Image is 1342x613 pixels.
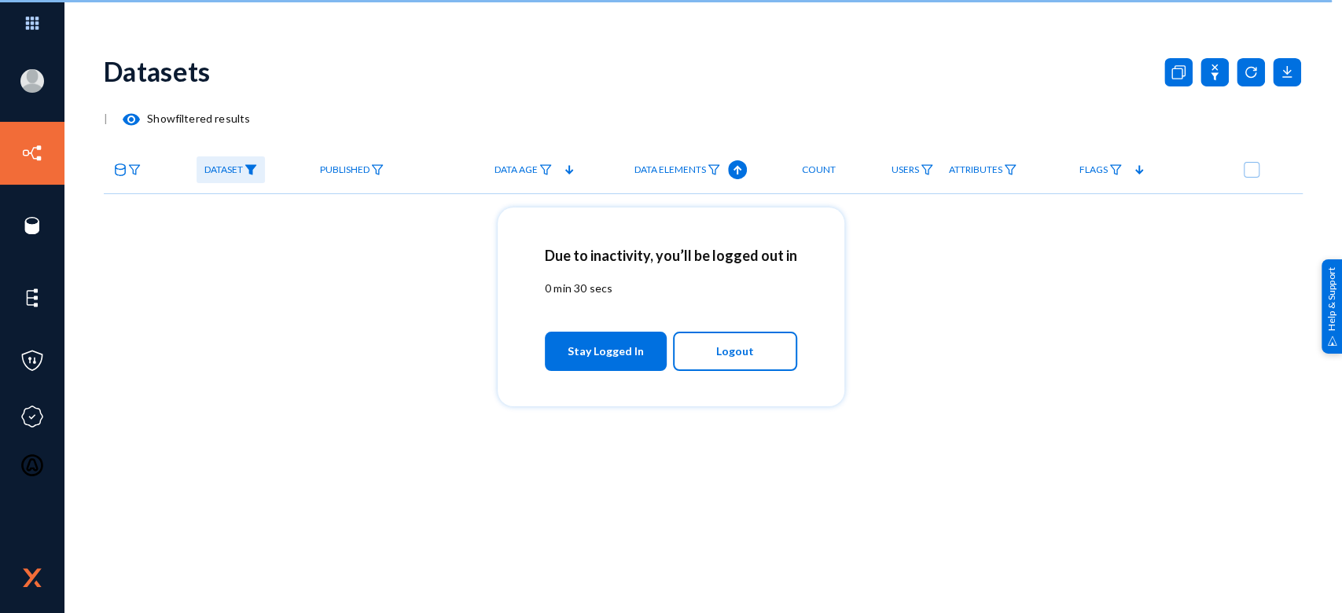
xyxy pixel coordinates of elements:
p: 0 min 30 secs [545,280,797,296]
span: Logout [716,338,754,365]
button: Logout [673,332,798,371]
button: Stay Logged In [545,332,667,371]
span: Stay Logged In [568,337,644,365]
h2: Due to inactivity, you’ll be logged out in [545,247,797,264]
